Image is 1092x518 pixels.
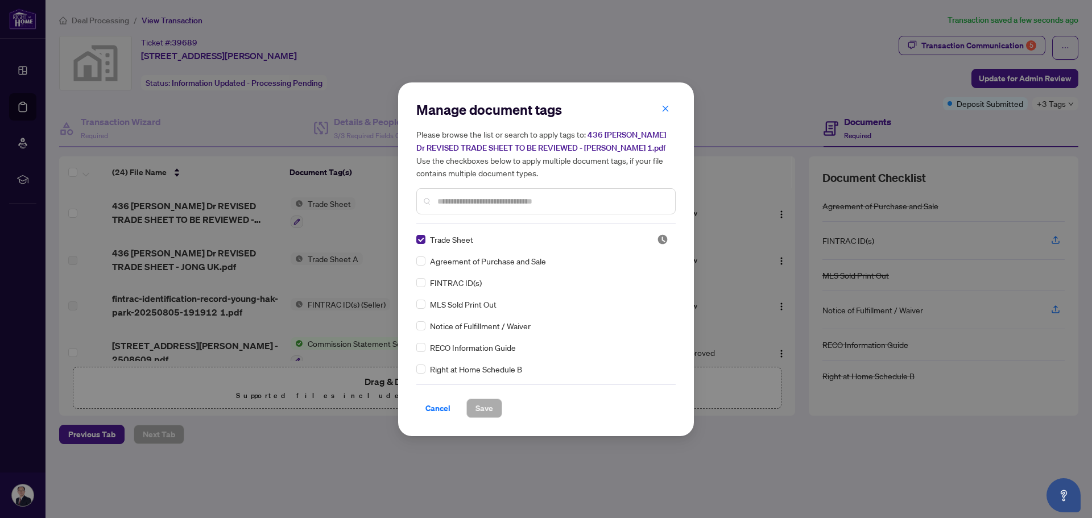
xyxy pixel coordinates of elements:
h2: Manage document tags [416,101,676,119]
button: Open asap [1046,478,1081,512]
span: MLS Sold Print Out [430,298,497,310]
span: 436 [PERSON_NAME] Dr REVISED TRADE SHEET TO BE REVIEWED - [PERSON_NAME] 1.pdf [416,130,666,153]
span: Agreement of Purchase and Sale [430,255,546,267]
span: Right at Home Schedule B [430,363,522,375]
button: Cancel [416,399,460,418]
span: close [661,105,669,113]
img: status [657,234,668,245]
span: Trade Sheet [430,233,473,246]
h5: Please browse the list or search to apply tags to: Use the checkboxes below to apply multiple doc... [416,128,676,179]
span: Notice of Fulfillment / Waiver [430,320,531,332]
span: Cancel [425,399,450,417]
span: FINTRAC ID(s) [430,276,482,289]
button: Save [466,399,502,418]
span: Pending Review [657,234,668,245]
span: RECO Information Guide [430,341,516,354]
